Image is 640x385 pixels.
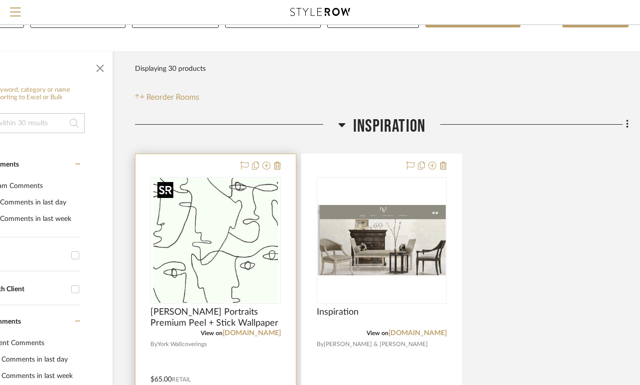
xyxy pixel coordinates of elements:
button: More tools [562,7,629,27]
button: Share with client [425,7,521,27]
span: York Wallcoverings [157,340,207,349]
span: View on [201,330,223,336]
a: [DOMAIN_NAME] [388,330,447,337]
div: Displaying 30 products [135,59,206,79]
img: Pablo Portraits Premium Peel + Stick Wallpaper [153,178,278,303]
span: Inspiration [317,307,359,318]
span: [PERSON_NAME] Portraits Premium Peel + Stick Wallpaper [150,307,281,329]
span: View on [367,330,388,336]
button: Reorder Rooms [135,91,199,103]
span: [PERSON_NAME] & [PERSON_NAME] [324,340,428,349]
span: INSPIRATION [353,116,425,137]
span: Reorder Rooms [146,91,199,103]
img: Inspiration [318,205,446,275]
a: [DOMAIN_NAME] [223,330,281,337]
span: By [317,340,324,349]
button: Close [90,56,110,76]
span: By [150,340,157,349]
div: 0 [151,178,280,303]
